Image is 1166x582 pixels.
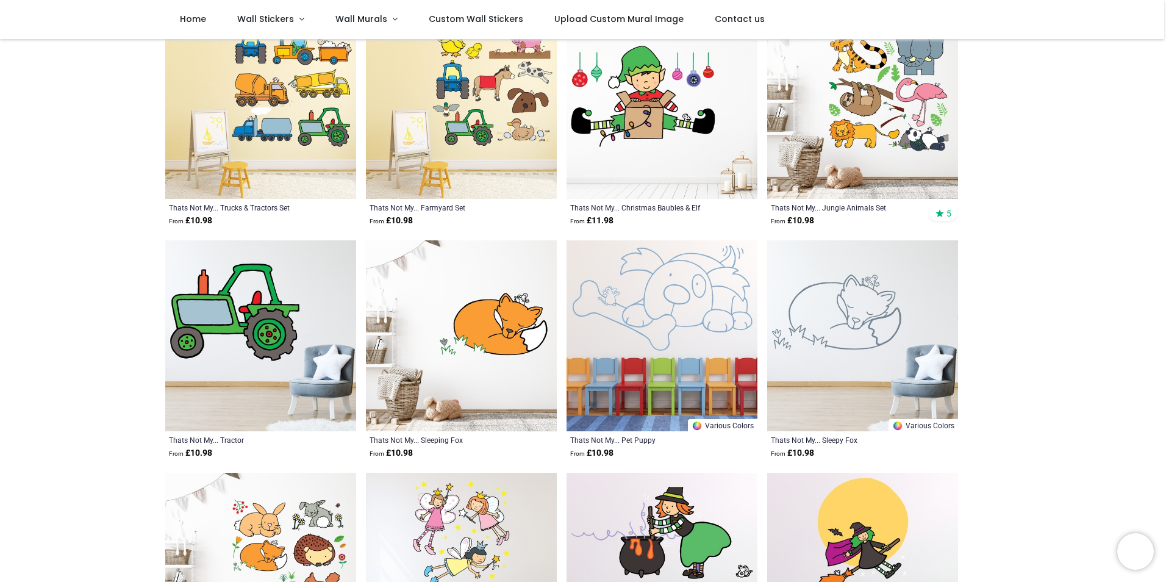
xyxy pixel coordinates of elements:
[370,450,384,457] span: From
[370,218,384,225] span: From
[366,8,557,199] img: Thats Not My... Farmyard Wall Sticker Set
[169,215,212,227] strong: £ 10.98
[771,215,814,227] strong: £ 10.98
[570,450,585,457] span: From
[570,215,613,227] strong: £ 11.98
[370,215,413,227] strong: £ 10.98
[688,419,757,431] a: Various Colors
[692,420,703,431] img: Color Wheel
[370,203,517,212] a: Thats Not My... Farmyard Set
[567,240,757,431] img: Thats Not My... Pet Puppy Wall Sticker
[429,13,523,25] span: Custom Wall Stickers
[237,13,294,25] span: Wall Stickers
[767,240,958,431] img: Thats Not My... Sleepy Fox Wall Sticker
[169,447,212,459] strong: £ 10.98
[771,450,785,457] span: From
[946,208,951,219] span: 5
[570,435,717,445] a: Thats Not My... Pet Puppy
[366,240,557,431] img: Thats Not My... Sleeping Fox Wall Sticker
[567,8,757,199] img: Thats Not My... Christmas Baubles & Elf Wall Sticker
[771,203,918,212] a: Thats Not My... Jungle Animals Set
[370,435,517,445] a: Thats Not My... Sleeping Fox
[771,447,814,459] strong: £ 10.98
[570,218,585,225] span: From
[169,203,316,212] a: Thats Not My... Trucks & Tractors Set
[370,447,413,459] strong: £ 10.98
[771,435,918,445] a: Thats Not My... Sleepy Fox
[767,8,958,199] img: Thats Not My... Jungle Animals Wall Sticker Set
[165,240,356,431] img: Thats Not My... Tractor Wall Sticker
[169,218,184,225] span: From
[570,203,717,212] a: Thats Not My... Christmas Baubles & Elf
[335,13,387,25] span: Wall Murals
[892,420,903,431] img: Color Wheel
[180,13,206,25] span: Home
[715,13,765,25] span: Contact us
[169,435,316,445] a: Thats Not My... Tractor
[169,450,184,457] span: From
[554,13,684,25] span: Upload Custom Mural Image
[165,8,356,199] img: Thats Not My... Trucks & Tractors Wall Sticker Set
[570,447,613,459] strong: £ 10.98
[771,218,785,225] span: From
[889,419,958,431] a: Various Colors
[1117,533,1154,570] iframe: Brevo live chat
